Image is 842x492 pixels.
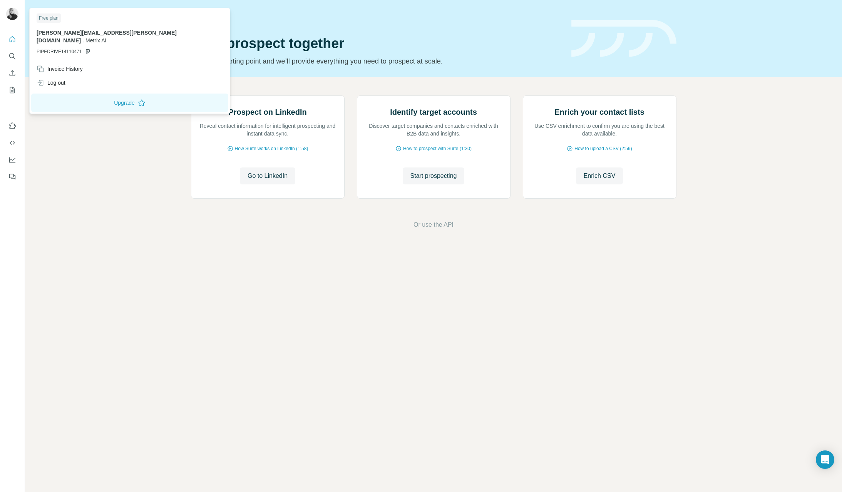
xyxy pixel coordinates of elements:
span: [PERSON_NAME][EMAIL_ADDRESS][PERSON_NAME][DOMAIN_NAME] [37,30,177,44]
div: Invoice History [37,65,83,73]
span: Go to LinkedIn [248,171,288,181]
p: Reveal contact information for intelligent prospecting and instant data sync. [199,122,336,137]
img: banner [571,20,676,57]
p: Discover target companies and contacts enriched with B2B data and insights. [365,122,502,137]
span: Enrich CSV [584,171,616,181]
button: Go to LinkedIn [240,167,295,184]
button: Enrich CSV [576,167,623,184]
button: Feedback [6,170,18,184]
div: Free plan [37,13,61,23]
button: Use Surfe on LinkedIn [6,119,18,133]
button: Start prospecting [403,167,465,184]
div: Open Intercom Messenger [816,450,834,469]
button: Or use the API [413,220,454,229]
span: Metrix AI [85,37,106,44]
button: Upgrade [31,94,228,112]
h2: Enrich your contact lists [554,107,644,117]
p: Use CSV enrichment to confirm you are using the best data available. [531,122,668,137]
button: Enrich CSV [6,66,18,80]
button: Dashboard [6,153,18,167]
button: Search [6,49,18,63]
span: PIPEDRIVE14110471 [37,48,82,55]
p: Pick your starting point and we’ll provide everything you need to prospect at scale. [191,56,562,67]
span: How to prospect with Surfe (1:30) [403,145,472,152]
h1: Let’s prospect together [191,36,562,51]
img: Avatar [6,8,18,20]
span: How to upload a CSV (2:59) [574,145,632,152]
h2: Prospect on LinkedIn [228,107,306,117]
div: Log out [37,79,65,87]
span: . [82,37,84,44]
button: My lists [6,83,18,97]
h2: Identify target accounts [390,107,477,117]
span: Start prospecting [410,171,457,181]
span: How Surfe works on LinkedIn (1:58) [235,145,308,152]
button: Use Surfe API [6,136,18,150]
button: Quick start [6,32,18,46]
div: Quick start [191,14,562,22]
